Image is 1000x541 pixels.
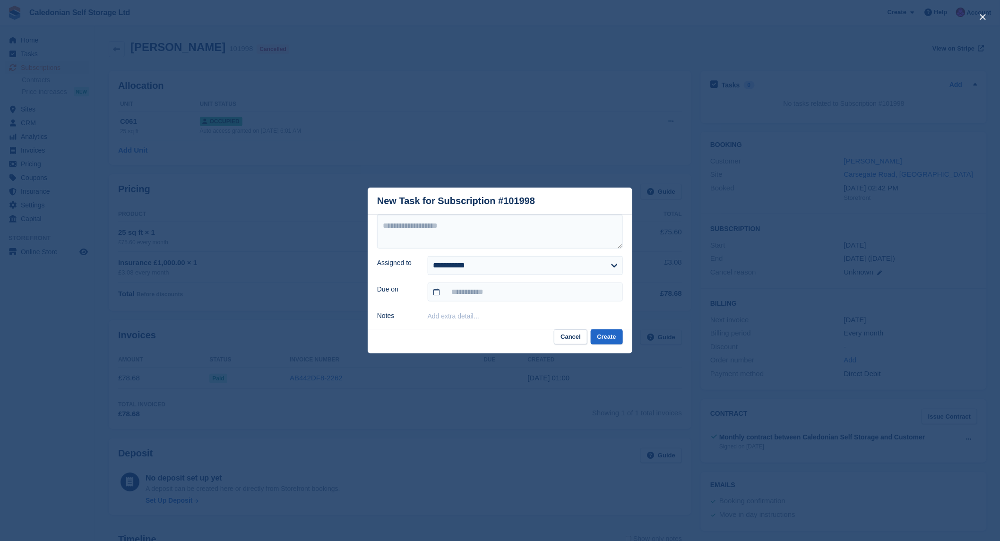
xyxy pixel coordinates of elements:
[591,329,623,345] button: Create
[377,311,416,321] label: Notes
[554,329,587,345] button: Cancel
[428,312,480,320] button: Add extra detail…
[377,284,416,294] label: Due on
[975,9,991,25] button: close
[377,258,416,268] label: Assigned to
[377,196,535,206] div: New Task for Subscription #101998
